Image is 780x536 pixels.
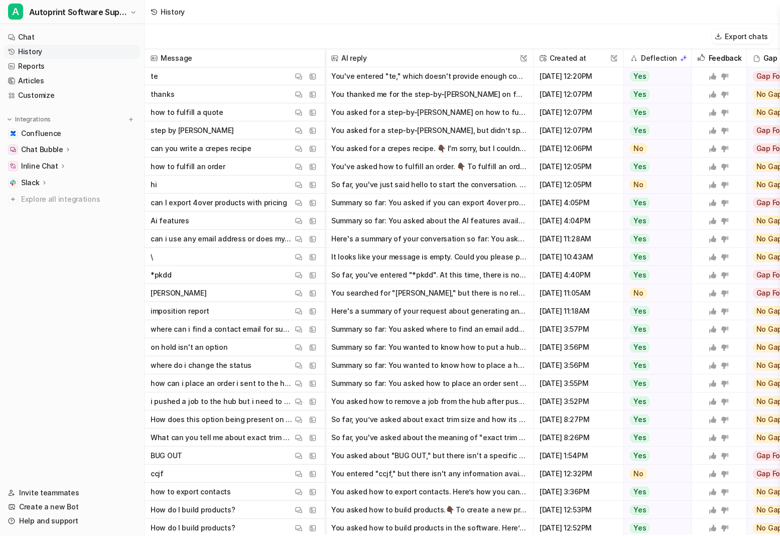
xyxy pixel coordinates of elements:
[331,248,527,266] button: It looks like your message is empty. Could you please provide your question or let me know how I ...
[630,198,649,208] span: Yes
[624,85,686,103] button: Yes
[331,374,527,392] button: Summary so far: You asked how to place an order sent to the hub on hold. 👇🏿 To place an order you...
[149,49,321,67] span: Message
[538,103,619,121] span: [DATE] 12:07PM
[538,212,619,230] span: [DATE] 4:04PM
[151,501,235,519] p: How do I build products?
[151,356,251,374] p: where do i change the status
[8,194,18,204] img: explore all integrations
[630,433,649,443] span: Yes
[151,447,182,465] p: BUG OUT
[151,338,228,356] p: on hold isn't an option
[538,338,619,356] span: [DATE] 3:56PM
[538,374,619,392] span: [DATE] 3:55PM
[331,284,527,302] button: You searched for "[PERSON_NAME]," but there is no relevant information related to this name in th...
[151,320,293,338] p: where can i find a contact email for support team?
[331,320,527,338] button: Summary so far: You asked where to find an email address for the support team. 👇🏿 You won’t find ...
[161,7,185,17] div: History
[10,147,16,153] img: Chat Bubble
[630,342,649,352] span: Yes
[4,514,140,528] a: Help and support
[21,178,40,188] p: Slack
[630,71,649,81] span: Yes
[624,158,686,176] button: Yes
[151,465,164,483] p: ccjf
[21,191,136,207] span: Explore all integrations
[10,130,16,137] img: Confluence
[538,447,619,465] span: [DATE] 1:54PM
[6,116,13,123] img: expand menu
[624,447,686,465] button: Yes
[331,67,527,85] button: You've entered "te," which doesn't provide enough context for me to help. 👇🏿 Could you please pro...
[4,114,54,124] button: Integrations
[630,288,647,298] span: No
[21,128,61,139] span: Confluence
[4,486,140,500] a: Invite teammates
[624,465,686,483] button: No
[331,392,527,411] button: You asked how to remove a job from the hub after pushing the wrong file. 👇🏿 To resolve this, you ...
[630,180,647,190] span: No
[15,115,51,123] p: Integrations
[151,302,209,320] p: imposition report
[4,45,140,59] a: History
[538,266,619,284] span: [DATE] 4:40PM
[538,176,619,194] span: [DATE] 12:05PM
[538,158,619,176] span: [DATE] 12:05PM
[29,5,127,19] span: Autoprint Software Support
[630,523,649,533] span: Yes
[331,465,527,483] button: You entered "ccjf," but there isn't any information available on this term in the documentation. ...
[331,85,527,103] button: You thanked me for the step-by-[PERSON_NAME] on fulfilling a quote. 👇🏿 You're very welcome! If yo...
[624,374,686,392] button: Yes
[624,338,686,356] button: Yes
[624,483,686,501] button: Yes
[538,429,619,447] span: [DATE] 8:26PM
[538,248,619,266] span: [DATE] 10:43AM
[331,411,527,429] button: So far, you’ve asked about exact trim size and how its presence as an option on a product affects...
[630,306,649,316] span: Yes
[4,59,140,73] a: Reports
[538,230,619,248] span: [DATE] 11:28AM
[331,194,527,212] button: Summary so far: You asked if you can export 4over products with pricing from the software. 👇🏿 Cur...
[630,234,649,244] span: Yes
[4,74,140,88] a: Articles
[630,415,649,425] span: Yes
[538,302,619,320] span: [DATE] 11:18AM
[151,374,293,392] p: how can i place an order i sent to the hub on hold
[151,121,234,140] p: step by [PERSON_NAME]
[624,356,686,374] button: Yes
[331,103,527,121] button: You asked for a step-by-[PERSON_NAME] on how to fulfill a quote. 👇🏿 Here’s how you can fulfill a ...
[709,49,742,67] h2: Feedback
[8,4,23,20] span: A
[538,194,619,212] span: [DATE] 4:05PM
[624,103,686,121] button: Yes
[624,429,686,447] button: Yes
[630,125,649,136] span: Yes
[538,356,619,374] span: [DATE] 3:56PM
[21,145,63,155] p: Chat Bubble
[624,230,686,248] button: Yes
[712,29,772,44] button: Export chats
[630,505,649,515] span: Yes
[331,483,527,501] button: You asked how to export contacts. Here’s how you can do it: 👇🏿 To export your contact list, log i...
[331,176,527,194] button: So far, you've just said hello to start the conversation. 👇🏿 Hi there! How can I help you [DATE]?...
[151,67,158,85] p: te
[331,121,527,140] button: You asked for a step-by-[PERSON_NAME], but didn’t specify the process you need help with. 👇🏿 Coul...
[331,429,527,447] button: So far, you've asked about the meaning of "exact trim size." 👇🏿 The exact trim size refers to the...
[630,144,647,154] span: No
[151,392,293,411] p: i pushed a job to the hub but i need to have it removed, the wrong file was added
[10,180,16,186] img: Slack
[624,266,686,284] button: Yes
[538,465,619,483] span: [DATE] 12:32PM
[624,392,686,411] button: Yes
[630,162,649,172] span: Yes
[538,284,619,302] span: [DATE] 11:05AM
[331,140,527,158] button: You asked for a crepes recipe. 👇🏿 I'm sorry, but I couldn't find any information or recipes for c...
[331,302,527,320] button: Here's a summary of your request about generating an imposition report: 👇🏿 - You can generate an ...
[538,320,619,338] span: [DATE] 3:57PM
[21,161,58,171] p: Inline Chat
[630,270,649,280] span: Yes
[151,158,225,176] p: how to fulfill an order
[151,248,153,266] p: \
[331,356,527,374] button: Summary so far: You wanted to know how to place a hub order on hold, and now you’re asking exactl...
[151,194,287,212] p: can I export 4over products with pricing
